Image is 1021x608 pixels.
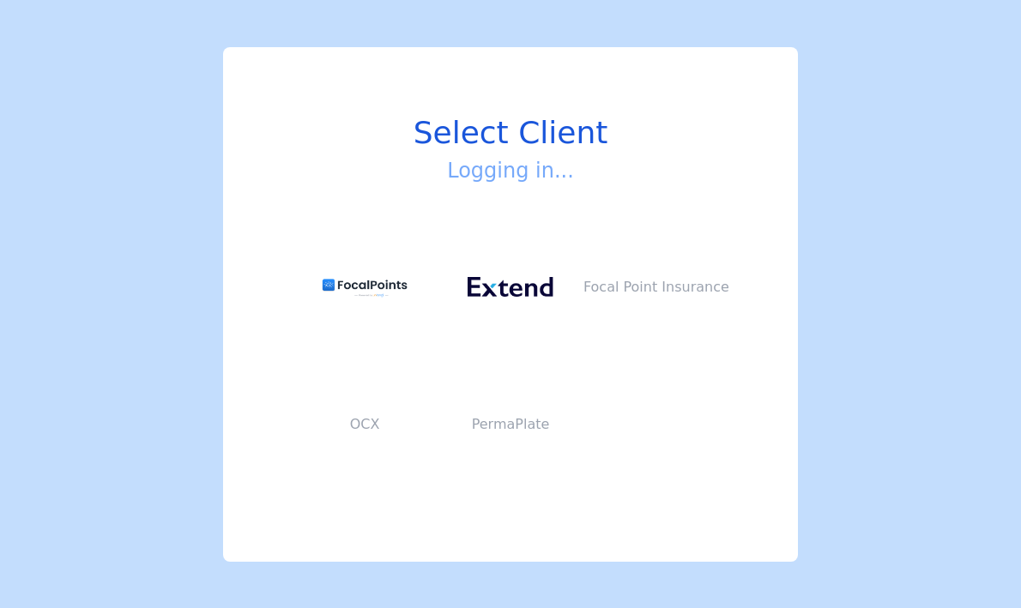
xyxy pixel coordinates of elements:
[292,356,438,493] button: OCX
[583,219,729,356] button: Focal Point Insurance
[583,277,729,298] p: Focal Point Insurance
[292,414,438,435] p: OCX
[292,116,729,150] h1: Select Client
[292,157,729,184] h3: Logging in...
[438,414,583,435] p: PermaPlate
[438,356,583,493] button: PermaPlate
